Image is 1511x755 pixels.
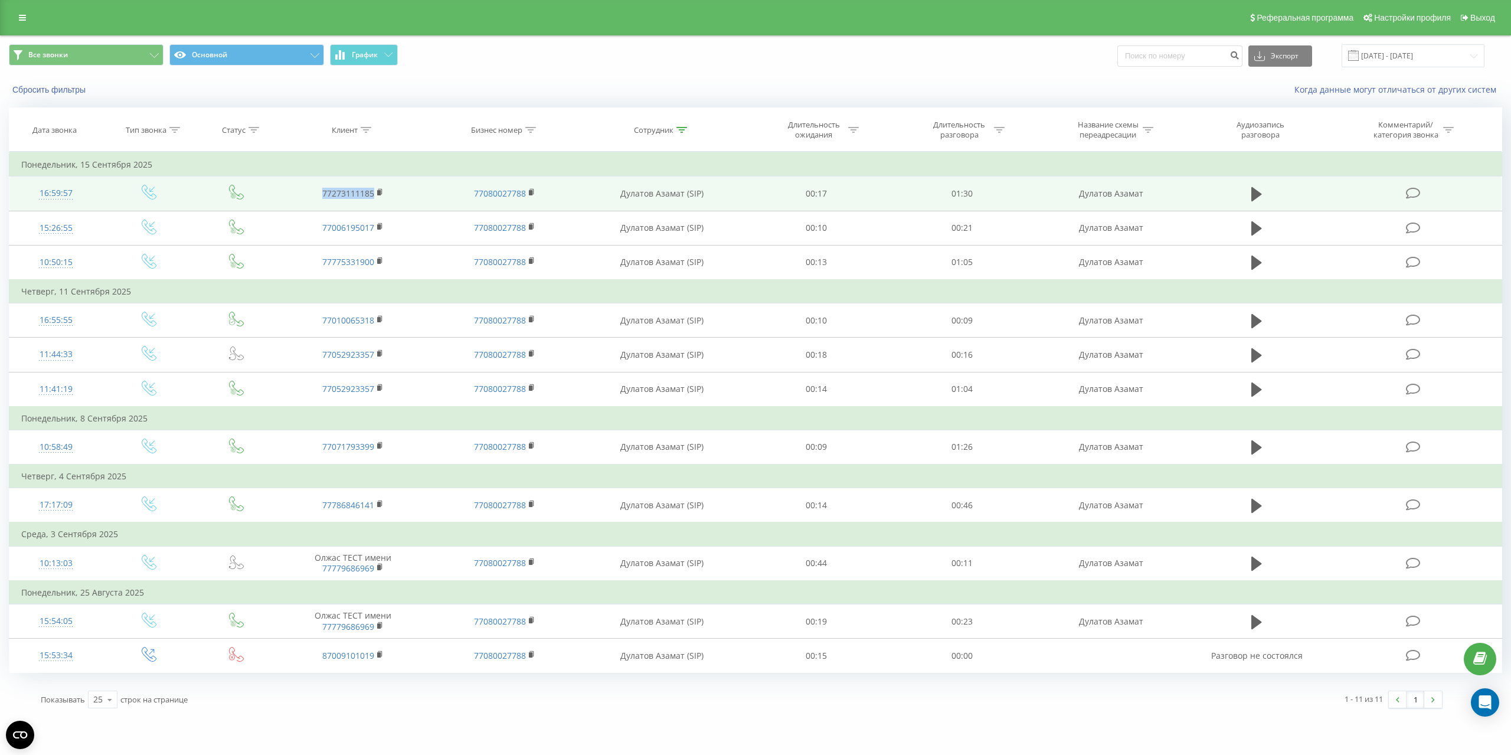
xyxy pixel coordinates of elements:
div: 10:50:15 [21,251,91,274]
td: Дулатов Азамат (SIP) [580,488,744,523]
a: 77080027788 [474,256,526,267]
a: 77080027788 [474,441,526,452]
td: Дулатов Азамат [1035,488,1187,523]
td: 00:44 [744,546,889,581]
button: Сбросить фильтры [9,84,91,95]
td: Дулатов Азамат [1035,245,1187,280]
td: 00:11 [889,546,1035,581]
td: 01:05 [889,245,1035,280]
a: 77779686969 [322,563,374,574]
td: Дулатов Азамат [1035,430,1187,465]
td: Дулатов Азамат (SIP) [580,546,744,581]
div: 16:59:57 [21,182,91,205]
div: 10:58:49 [21,436,91,459]
td: 00:23 [889,604,1035,639]
td: 00:21 [889,211,1035,245]
td: Дулатов Азамат (SIP) [580,430,744,465]
div: Комментарий/категория звонка [1371,120,1440,140]
td: Четверг, 4 Сентября 2025 [9,465,1502,488]
a: 87009101019 [322,650,374,661]
td: Дулатов Азамат (SIP) [580,303,744,338]
td: Дулатов Азамат (SIP) [580,245,744,280]
button: Все звонки [9,44,163,66]
td: Олжас ТЕСТ имени [277,604,429,639]
td: Олжас ТЕСТ имени [277,546,429,581]
div: Аудиозапись разговора [1222,120,1299,140]
a: 77080027788 [474,188,526,199]
span: Выход [1470,13,1495,22]
td: Понедельник, 25 Августа 2025 [9,581,1502,604]
td: Дулатов Азамат (SIP) [580,372,744,407]
td: 00:00 [889,639,1035,673]
td: 01:04 [889,372,1035,407]
a: 77080027788 [474,222,526,233]
button: Экспорт [1248,45,1312,67]
a: 77273111185 [322,188,374,199]
div: 15:53:34 [21,644,91,667]
div: Дата звонка [32,125,77,135]
td: Дулатов Азамат [1035,372,1187,407]
a: 1 [1407,691,1424,708]
td: 00:46 [889,488,1035,523]
div: Сотрудник [634,125,673,135]
a: 77080027788 [474,650,526,661]
td: 00:10 [744,303,889,338]
td: 00:16 [889,338,1035,372]
a: 77080027788 [474,315,526,326]
a: 77080027788 [474,383,526,394]
td: Понедельник, 15 Сентября 2025 [9,153,1502,177]
td: Дулатов Азамат [1035,546,1187,581]
a: 77080027788 [474,616,526,627]
td: 01:26 [889,430,1035,465]
a: 77052923357 [322,383,374,394]
td: Понедельник, 8 Сентября 2025 [9,407,1502,430]
button: Основной [169,44,324,66]
div: 16:55:55 [21,309,91,332]
div: Тип звонка [126,125,166,135]
td: 00:13 [744,245,889,280]
div: Клиент [332,125,358,135]
td: Дулатов Азамат [1035,211,1187,245]
a: 77779686969 [322,621,374,632]
td: Дулатов Азамат [1035,303,1187,338]
td: 00:14 [744,488,889,523]
a: 77006195017 [322,222,374,233]
td: 00:18 [744,338,889,372]
td: Дулатов Азамат (SIP) [580,639,744,673]
span: Показывать [41,694,85,705]
td: Четверг, 11 Сентября 2025 [9,280,1502,303]
td: 00:19 [744,604,889,639]
div: 25 [93,694,103,705]
td: 00:09 [889,303,1035,338]
td: 00:10 [744,211,889,245]
div: 17:17:09 [21,493,91,517]
td: Дулатов Азамат (SIP) [580,604,744,639]
a: 77786846141 [322,499,374,511]
td: Дулатов Азамат (SIP) [580,338,744,372]
span: График [352,51,378,59]
a: 77775331900 [322,256,374,267]
td: Дулатов Азамат [1035,338,1187,372]
td: 00:09 [744,430,889,465]
div: Open Intercom Messenger [1471,688,1499,717]
button: График [330,44,398,66]
a: 77080027788 [474,557,526,568]
div: 15:26:55 [21,217,91,240]
span: Настройки профиля [1374,13,1451,22]
a: 77071793399 [322,441,374,452]
div: 15:54:05 [21,610,91,633]
div: Бизнес номер [471,125,522,135]
button: Open CMP widget [6,721,34,749]
input: Поиск по номеру [1117,45,1242,67]
div: Длительность разговора [928,120,991,140]
div: Название схемы переадресации [1077,120,1140,140]
a: 77080027788 [474,499,526,511]
td: Дулатов Азамат [1035,604,1187,639]
td: Среда, 3 Сентября 2025 [9,522,1502,546]
a: 77010065318 [322,315,374,326]
td: 00:17 [744,177,889,211]
td: Дулатов Азамат [1035,177,1187,211]
span: Разговор не состоялся [1211,650,1303,661]
div: 1 - 11 из 11 [1345,693,1383,705]
span: Реферальная программа [1257,13,1353,22]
